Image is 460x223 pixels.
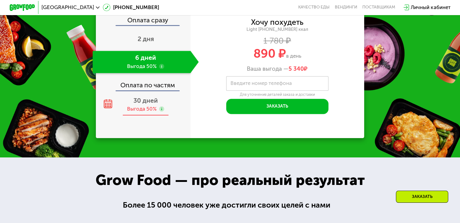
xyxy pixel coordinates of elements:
div: Хочу похудеть [251,19,303,26]
div: Личный кабинет [411,4,450,11]
div: Оплата по частям [96,76,191,90]
div: 1 780 ₽ [191,37,364,44]
span: ₽ [289,65,308,72]
div: поставщикам [362,5,395,10]
label: Введите номер телефона [230,82,292,85]
span: 2 дня [138,35,154,43]
span: 5 340 [289,65,304,72]
div: Оплата сразу [96,17,191,25]
div: Ваша выгода — [191,65,364,72]
a: Качество еды [298,5,330,10]
span: 890 ₽ [253,46,286,61]
a: [PHONE_NUMBER] [103,4,159,11]
div: Более 15 000 человек уже достигли своих целей с нами [123,199,338,211]
button: Заказать [226,99,328,114]
a: Вендинги [335,5,357,10]
span: в день [286,53,301,59]
div: Выгода 50% [127,105,157,112]
span: 30 дней [133,97,158,104]
div: Grow Food — про реальный результат [85,169,375,191]
div: Для уточнения деталей заказа и доставки [226,92,328,97]
div: Заказать [396,191,448,203]
div: Light [PHONE_NUMBER] ккал [191,27,364,32]
span: [GEOGRAPHIC_DATA] [41,5,94,10]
